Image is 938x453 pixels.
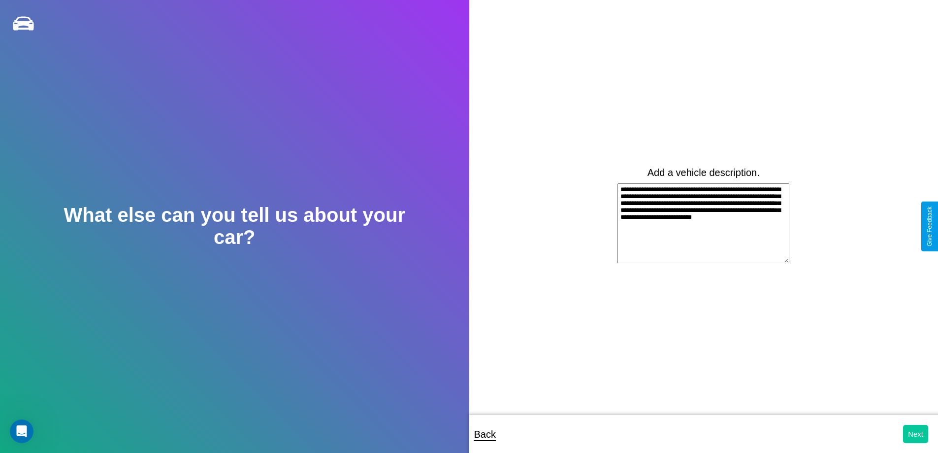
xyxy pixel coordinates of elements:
[903,425,928,443] button: Next
[10,419,33,443] iframe: Intercom live chat
[926,207,933,246] div: Give Feedback
[647,167,760,178] label: Add a vehicle description.
[474,425,496,443] p: Back
[47,204,422,248] h2: What else can you tell us about your car?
